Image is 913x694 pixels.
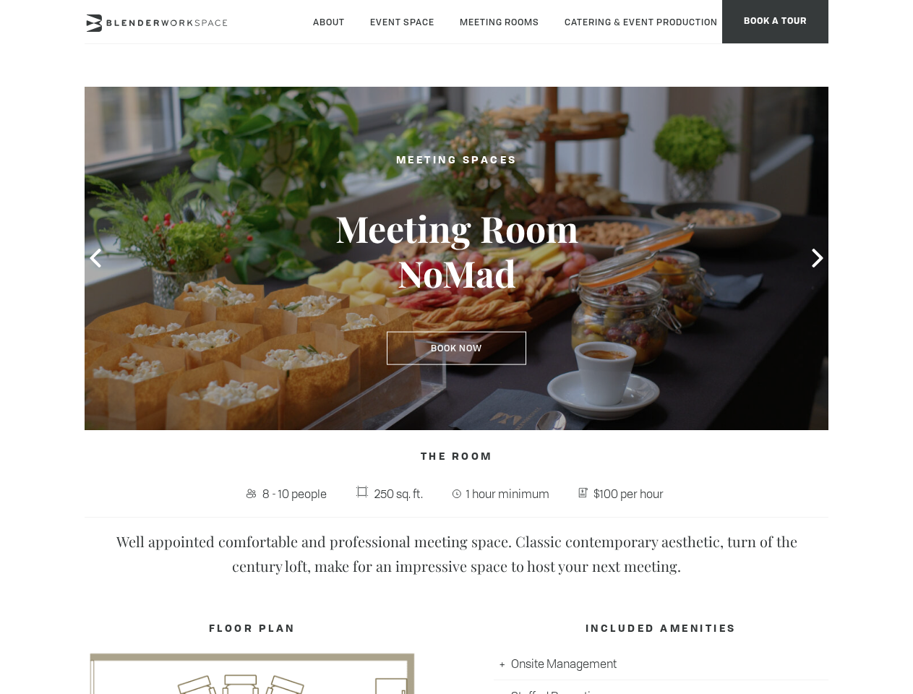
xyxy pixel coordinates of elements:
[463,482,554,505] span: 1 hour minimum
[291,152,623,170] h2: Meeting Spaces
[259,482,330,505] span: 8 - 10 people
[85,615,419,643] h4: FLOOR PLAN
[387,332,526,365] a: Book Now
[494,615,828,643] h4: INCLUDED AMENITIES
[371,482,427,505] span: 250 sq. ft.
[85,443,828,471] h4: The Room
[95,529,818,578] p: Well appointed comfortable and professional meeting space. Classic contemporary aesthetic, turn o...
[590,482,667,505] span: $100 per hour
[291,206,623,296] h3: Meeting Room NoMad
[494,648,828,680] li: Onsite Management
